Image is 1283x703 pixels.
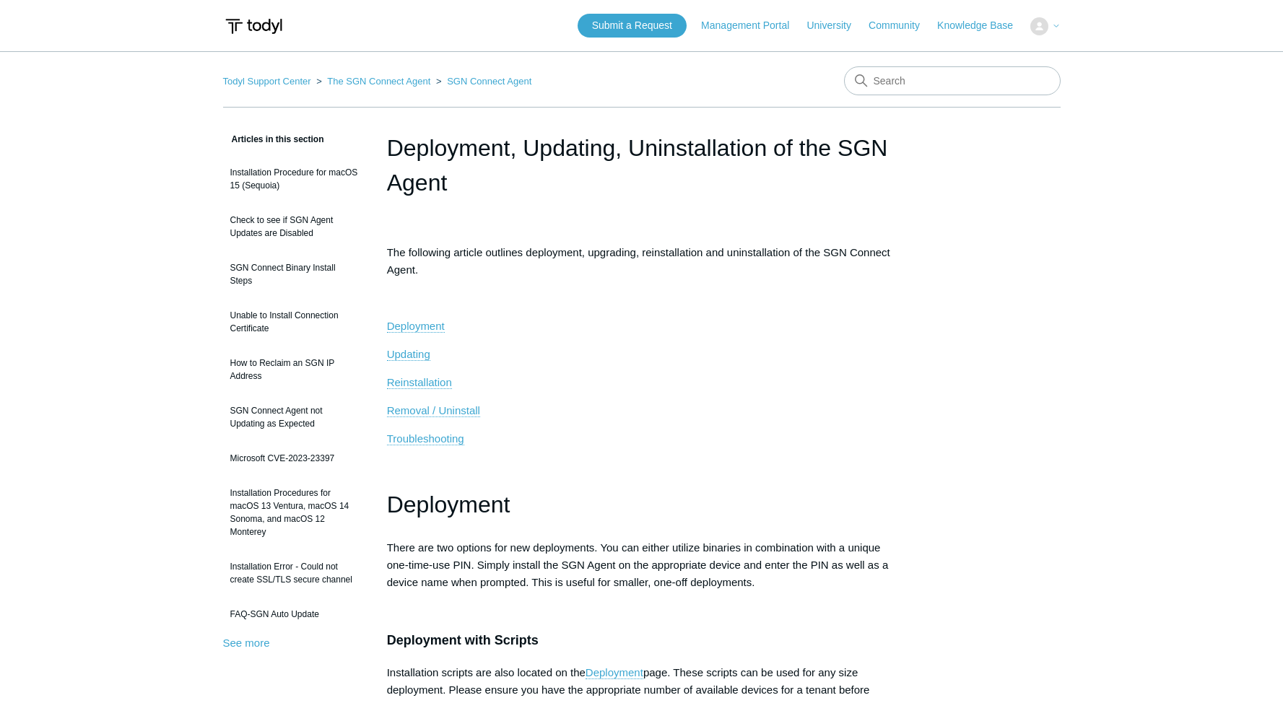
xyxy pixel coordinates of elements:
[223,479,365,546] a: Installation Procedures for macOS 13 Ventura, macOS 14 Sonoma, and macOS 12 Monterey
[387,376,452,389] a: Reinstallation
[586,666,643,679] a: Deployment
[387,376,452,388] span: Reinstallation
[844,66,1061,95] input: Search
[223,601,365,628] a: FAQ-SGN Auto Update
[223,302,365,342] a: Unable to Install Connection Certificate
[387,404,480,417] a: Removal / Uninstall
[387,131,897,200] h1: Deployment, Updating, Uninstallation of the SGN Agent
[387,348,430,360] span: Updating
[223,553,365,593] a: Installation Error - Could not create SSL/TLS secure channel
[387,541,889,588] span: There are two options for new deployments. You can either utilize binaries in combination with a ...
[223,445,365,472] a: Microsoft CVE-2023-23397
[327,76,430,87] a: The SGN Connect Agent
[223,349,365,390] a: How to Reclaim an SGN IP Address
[223,159,365,199] a: Installation Procedure for macOS 15 (Sequoia)
[387,320,445,332] span: Deployment
[578,14,687,38] a: Submit a Request
[387,633,539,647] span: Deployment with Scripts
[447,76,531,87] a: SGN Connect Agent
[223,637,270,649] a: See more
[387,348,430,361] a: Updating
[433,76,531,87] li: SGN Connect Agent
[869,18,934,33] a: Community
[806,18,865,33] a: University
[387,246,890,276] span: The following article outlines deployment, upgrading, reinstallation and uninstallation of the SG...
[223,76,314,87] li: Todyl Support Center
[223,13,284,40] img: Todyl Support Center Help Center home page
[223,254,365,294] a: SGN Connect Binary Install Steps
[387,432,464,445] a: Troubleshooting
[223,206,365,247] a: Check to see if SGN Agent Updates are Disabled
[387,492,510,518] span: Deployment
[387,666,586,678] span: Installation scripts are also located on the
[387,320,445,333] a: Deployment
[937,18,1027,33] a: Knowledge Base
[313,76,433,87] li: The SGN Connect Agent
[701,18,804,33] a: Management Portal
[223,397,365,437] a: SGN Connect Agent not Updating as Expected
[223,76,311,87] a: Todyl Support Center
[223,134,324,144] span: Articles in this section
